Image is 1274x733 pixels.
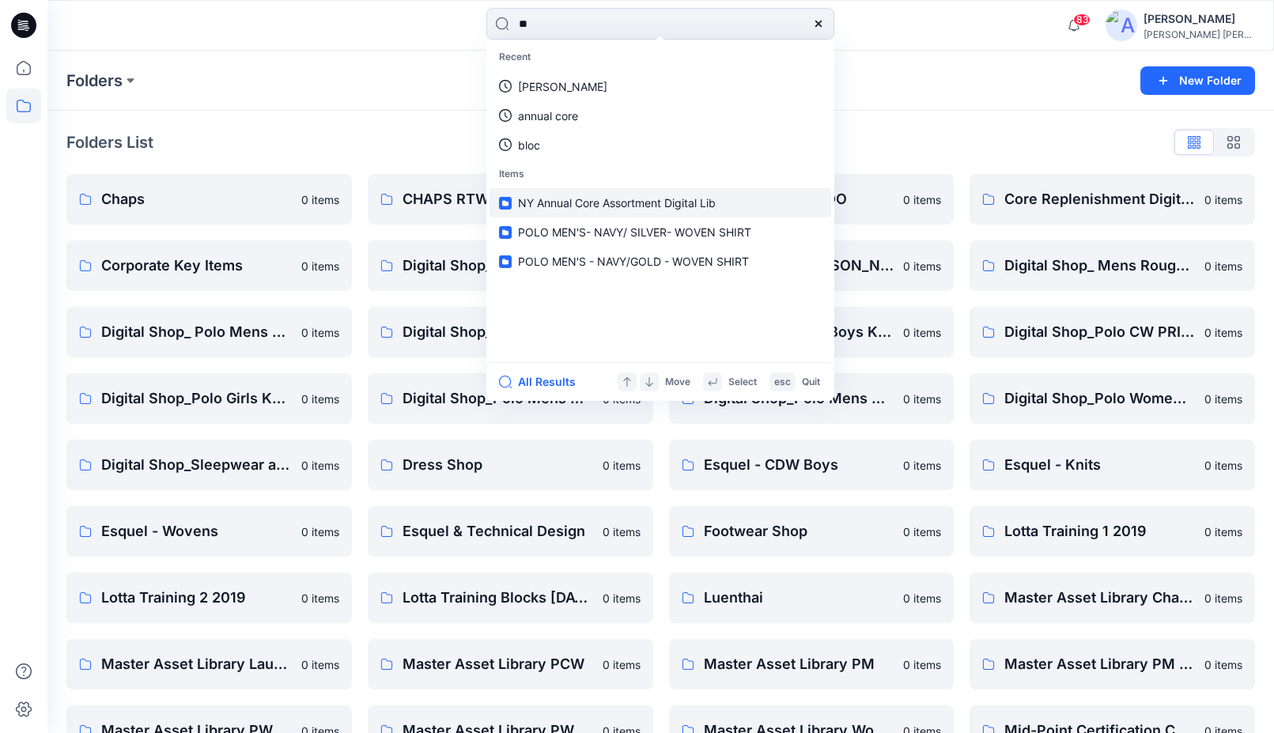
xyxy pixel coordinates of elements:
a: Lotta Training 2 20190 items [66,572,352,623]
a: Digital Shop_Polo Womens Knits0 items [970,373,1255,424]
p: 0 items [903,324,941,341]
p: Digital Shop_Polo CW PRINTSHOP [1004,321,1195,343]
p: Esquel & Technical Design [403,520,593,542]
p: 0 items [1204,191,1242,208]
p: Lotta Training 2 2019 [101,587,292,609]
p: Esquel - Knits [1004,454,1195,476]
a: Folders [66,70,123,92]
p: 0 items [1204,324,1242,341]
a: [PERSON_NAME] [490,72,831,101]
p: 0 items [301,258,339,274]
div: [PERSON_NAME] [1144,9,1254,28]
span: 83 [1073,13,1091,26]
p: Digital Shop_Sleepwear and Underwear [101,454,292,476]
p: Digital Shop_Polo Womens Knits [1004,387,1195,410]
button: New Folder [1140,66,1255,95]
p: 0 items [903,258,941,274]
p: CHAPS RTW - NON IRONS - HKO [403,188,593,210]
p: Folders List [66,130,153,154]
p: 0 items [301,191,339,208]
p: 0 items [903,457,941,474]
a: Master Asset Library PCW0 items [368,639,653,690]
p: Luenthai [704,587,894,609]
a: NY Annual Core Assortment Digital Lib [490,188,831,217]
p: 0 items [603,523,641,540]
p: Select [728,374,757,391]
a: Digital Shop_Sleepwear and Underwear0 items [66,440,352,490]
span: POLO MEN'S - NAVY/GOLD - WOVEN SHIRT [518,255,749,268]
span: NY Annual Core Assortment Digital Lib [518,196,716,210]
p: 0 items [603,656,641,673]
p: 0 items [903,656,941,673]
a: Esquel & Technical Design0 items [368,506,653,557]
a: Dress Shop0 items [368,440,653,490]
p: 0 items [603,457,641,474]
a: Chaps0 items [66,174,352,225]
p: 0 items [1204,590,1242,606]
a: Esquel - CDW Boys0 items [669,440,955,490]
a: Digital Shop_ Mens Roughwear0 items [970,240,1255,291]
p: Master Asset Library Chaps [1004,587,1195,609]
a: Digital Shop_ Polo Mens Shirt0 items [66,307,352,357]
a: Digital Shop_Polo Babies Knits0 items [368,307,653,357]
a: Footwear Shop0 items [669,506,955,557]
a: bloc [490,130,831,160]
p: 0 items [603,590,641,606]
p: 0 items [1204,258,1242,274]
p: annual core [518,108,578,124]
p: 0 items [1204,391,1242,407]
a: Master Asset Library Lauren0 items [66,639,352,690]
img: avatar [1106,9,1137,41]
a: Digital Shop_ Headwear0 items [368,240,653,291]
p: Core Replenishment Digital Library [1004,188,1195,210]
a: CHAPS RTW - NON IRONS - HKO0 items [368,174,653,225]
p: 0 items [1204,457,1242,474]
p: 0 items [301,523,339,540]
p: 0 items [301,656,339,673]
p: Esquel - Wovens [101,520,292,542]
a: POLO MEN'S - NAVY/GOLD - WOVEN SHIRT [490,247,831,276]
a: Lotta Training Blocks [DATE]0 items [368,572,653,623]
a: Master Asset Library PM0 items [669,639,955,690]
button: All Results [499,372,586,391]
a: Lotta Training 1 20190 items [970,506,1255,557]
a: Master Asset Library PM Golf0 items [970,639,1255,690]
p: Master Asset Library PCW [403,653,593,675]
p: 0 items [301,324,339,341]
p: Master Asset Library PM Golf [1004,653,1195,675]
p: 0 items [301,590,339,606]
a: Luenthai0 items [669,572,955,623]
p: Digital Shop_Polo Mens Knits [403,387,593,410]
p: Quit [802,374,820,391]
p: 0 items [1204,656,1242,673]
p: Move [665,374,690,391]
p: Chaps [101,188,292,210]
p: Digital Shop_ Polo Mens Shirt [101,321,292,343]
p: esc [774,374,791,391]
p: Corporate Key Items [101,255,292,277]
span: POLO MEN'S- NAVY/ SILVER- WOVEN SHIRT [518,225,751,239]
p: Digital Shop_ Headwear [403,255,593,277]
p: Items [490,160,831,189]
p: 0 items [301,457,339,474]
a: annual core [490,101,831,130]
a: Esquel - Knits0 items [970,440,1255,490]
p: 0 items [903,391,941,407]
p: 0 items [903,523,941,540]
p: Master Asset Library Lauren [101,653,292,675]
p: Ann [518,78,607,95]
a: Esquel - Wovens0 items [66,506,352,557]
p: Recent [490,43,831,72]
a: Digital Shop_Polo Mens Knits0 items [368,373,653,424]
p: 0 items [903,590,941,606]
a: POLO MEN'S- NAVY/ SILVER- WOVEN SHIRT [490,217,831,247]
a: Core Replenishment Digital Library0 items [970,174,1255,225]
a: Corporate Key Items0 items [66,240,352,291]
p: Dress Shop [403,454,593,476]
p: Master Asset Library PM [704,653,894,675]
p: Esquel - CDW Boys [704,454,894,476]
a: Digital Shop_Polo CW PRINTSHOP0 items [970,307,1255,357]
a: Digital Shop_Polo Girls Knits0 items [66,373,352,424]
